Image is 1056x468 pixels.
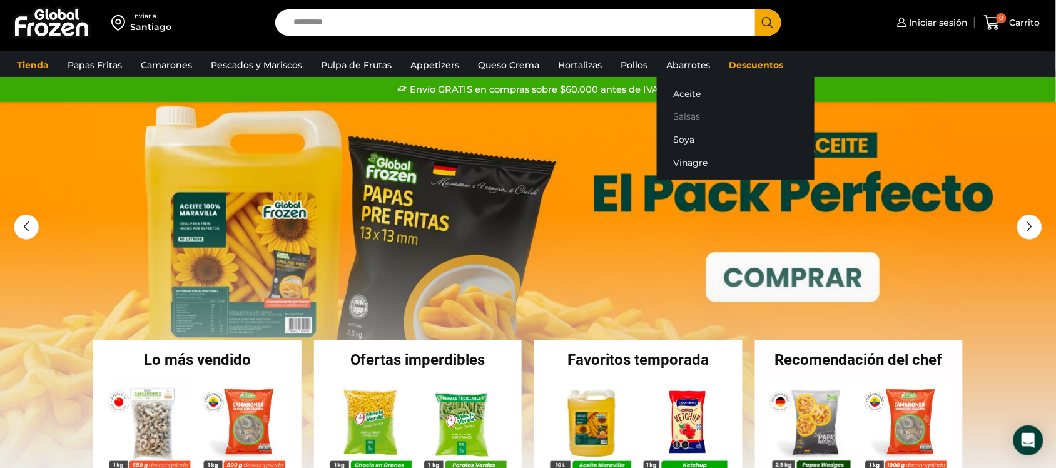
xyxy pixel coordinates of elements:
[657,105,815,128] a: Salsas
[614,53,654,77] a: Pollos
[130,21,171,33] div: Santiago
[130,12,171,21] div: Enviar a
[981,8,1043,38] a: 0 Carrito
[657,128,815,151] a: Soya
[61,53,128,77] a: Papas Fritas
[111,12,130,33] img: address-field-icon.svg
[1013,425,1043,455] div: Open Intercom Messenger
[906,16,968,29] span: Iniciar sesión
[11,53,55,77] a: Tienda
[660,53,717,77] a: Abarrotes
[472,53,546,77] a: Queso Crema
[755,352,963,367] h2: Recomendación del chef
[657,151,815,175] a: Vinagre
[1017,215,1042,240] div: Next slide
[552,53,608,77] a: Hortalizas
[315,53,398,77] a: Pulpa de Frutas
[1007,16,1040,29] span: Carrito
[205,53,308,77] a: Pescados y Mariscos
[755,9,781,36] button: Search button
[534,352,743,367] h2: Favoritos temporada
[894,10,968,35] a: Iniciar sesión
[404,53,465,77] a: Appetizers
[314,352,522,367] h2: Ofertas imperdibles
[135,53,198,77] a: Camarones
[14,215,39,240] div: Previous slide
[93,352,302,367] h2: Lo más vendido
[657,82,815,105] a: Aceite
[723,53,790,77] a: Descuentos
[997,13,1007,23] span: 0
